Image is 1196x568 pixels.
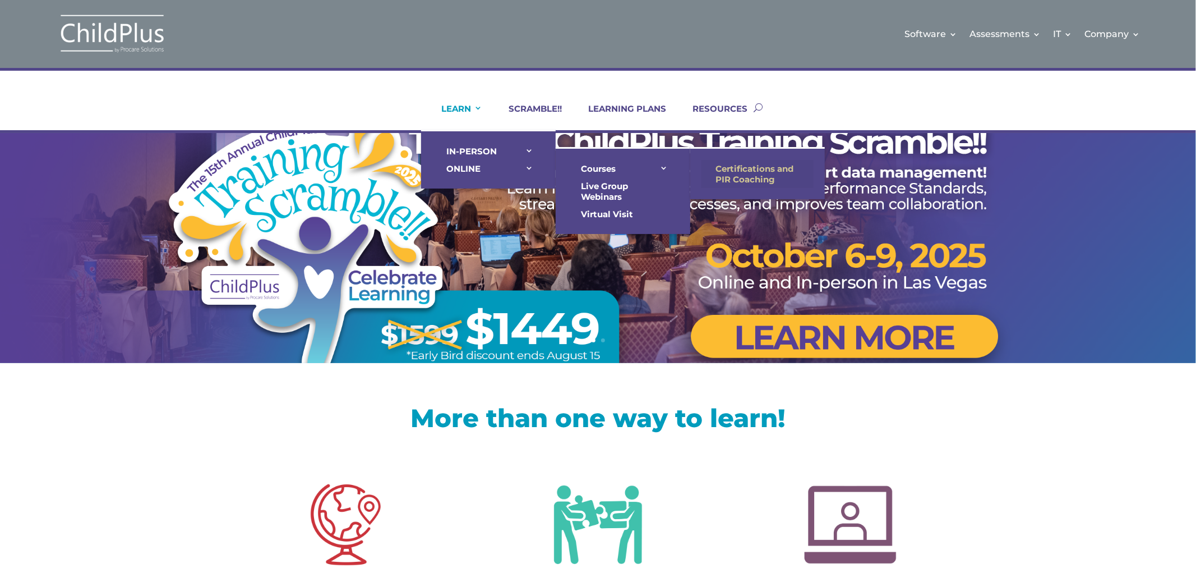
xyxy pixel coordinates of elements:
[969,11,1041,57] a: Assessments
[432,160,544,177] a: ONLINE
[1053,11,1072,57] a: IT
[701,160,814,188] a: Certifications and PIR Coaching
[432,143,544,160] a: IN-PERSON
[495,103,562,130] a: SCRAMBLE!!
[574,103,666,130] a: LEARNING PLANS
[567,177,679,205] a: Live Group Webinars
[1084,11,1140,57] a: Company
[567,160,679,177] a: Courses
[427,103,482,130] a: LEARN
[567,205,679,223] a: Virtual Visit
[678,103,747,130] a: RESOURCES
[592,338,595,342] a: 1
[239,405,957,436] h1: More than one way to learn!
[904,11,957,57] a: Software
[601,338,605,342] a: 2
